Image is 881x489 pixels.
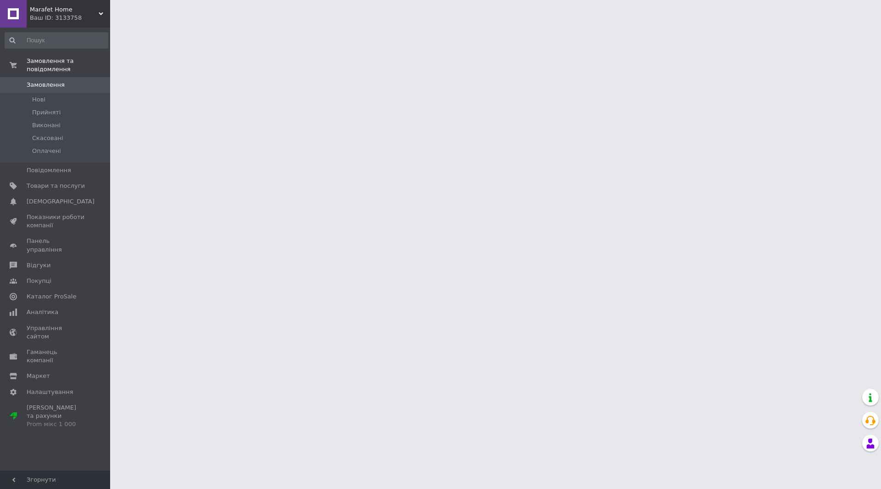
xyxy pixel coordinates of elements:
span: Каталог ProSale [27,292,76,301]
span: [DEMOGRAPHIC_DATA] [27,197,95,206]
div: Ваш ID: 3133758 [30,14,110,22]
span: Управління сайтом [27,324,85,341]
input: Пошук [5,32,108,49]
span: Оплачені [32,147,61,155]
span: Замовлення та повідомлення [27,57,110,73]
span: Товари та послуги [27,182,85,190]
span: Нові [32,96,45,104]
span: Marafet Home [30,6,99,14]
span: Замовлення [27,81,65,89]
span: Маркет [27,372,50,380]
span: Покупці [27,277,51,285]
span: Показники роботи компанії [27,213,85,230]
span: Гаманець компанії [27,348,85,365]
span: Налаштування [27,388,73,396]
div: Prom мікс 1 000 [27,420,85,428]
span: Прийняті [32,108,61,117]
span: Відгуки [27,261,50,270]
span: Виконані [32,121,61,129]
span: Скасовані [32,134,63,142]
span: [PERSON_NAME] та рахунки [27,404,85,429]
span: Повідомлення [27,166,71,174]
span: Панель управління [27,237,85,253]
span: Аналітика [27,308,58,316]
